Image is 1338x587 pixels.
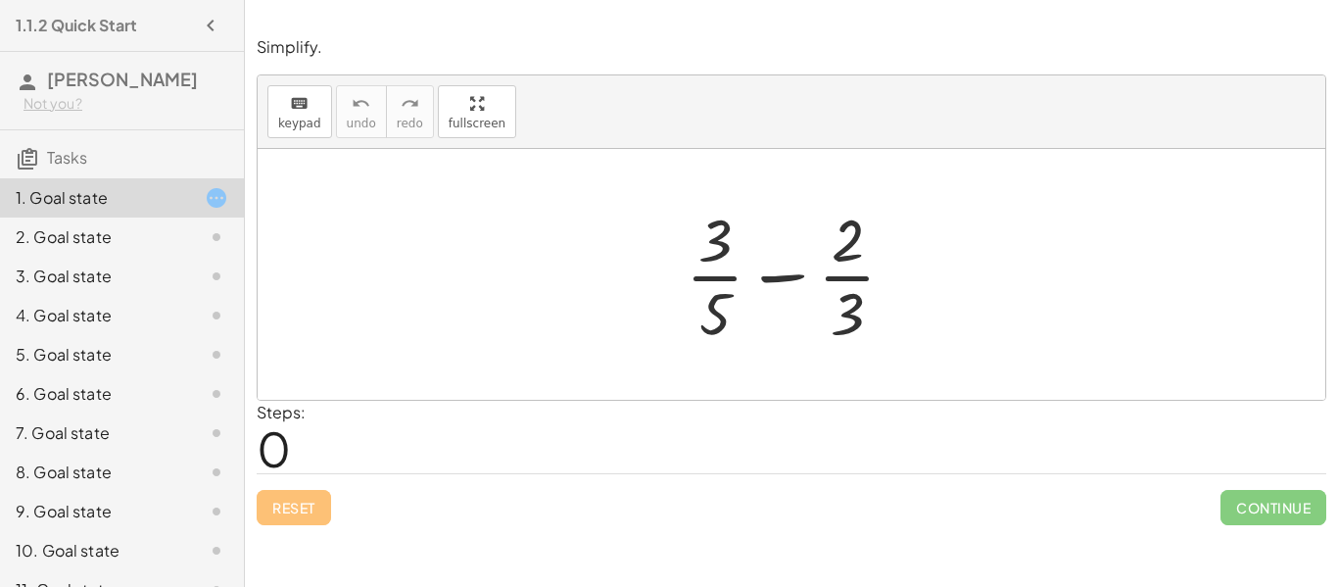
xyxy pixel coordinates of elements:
i: Task started. [205,186,228,210]
span: undo [347,117,376,130]
p: Simplify. [257,36,1326,59]
i: Task not started. [205,461,228,484]
div: 4. Goal state [16,304,173,327]
button: undoundo [336,85,387,138]
span: Tasks [47,147,87,168]
i: Task not started. [205,382,228,406]
i: Task not started. [205,265,228,288]
div: 7. Goal state [16,421,173,445]
div: 6. Goal state [16,382,173,406]
i: Task not started. [205,500,228,523]
button: redoredo [386,85,434,138]
span: keypad [278,117,321,130]
span: redo [397,117,423,130]
div: Not you? [24,94,228,114]
h4: 1.1.2 Quick Start [16,14,137,37]
div: 1. Goal state [16,186,173,210]
label: Steps: [257,402,306,422]
i: Task not started. [205,539,228,563]
button: fullscreen [438,85,516,138]
i: Task not started. [205,225,228,249]
div: 9. Goal state [16,500,173,523]
button: keyboardkeypad [267,85,332,138]
div: 5. Goal state [16,343,173,367]
span: fullscreen [449,117,505,130]
i: redo [401,92,419,116]
i: Task not started. [205,421,228,445]
span: [PERSON_NAME] [47,68,198,90]
div: 3. Goal state [16,265,173,288]
i: undo [352,92,370,116]
span: 0 [257,418,291,478]
i: Task not started. [205,304,228,327]
div: 10. Goal state [16,539,173,563]
div: 2. Goal state [16,225,173,249]
i: keyboard [290,92,309,116]
i: Task not started. [205,343,228,367]
div: 8. Goal state [16,461,173,484]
